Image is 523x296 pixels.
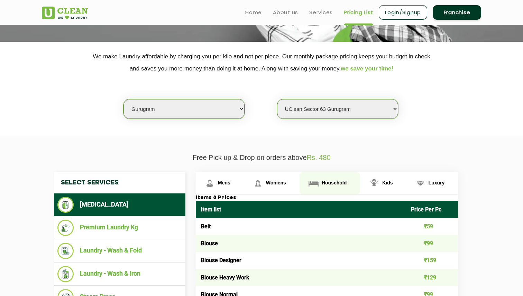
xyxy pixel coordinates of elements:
a: Home [245,8,262,17]
img: Laundry - Wash & Iron [57,266,74,282]
span: Womens [266,180,286,185]
td: ₹129 [406,269,458,286]
td: Belt [196,218,406,235]
td: Blouse Heavy Work [196,269,406,286]
img: Laundry - Wash & Fold [57,243,74,259]
img: UClean Laundry and Dry Cleaning [42,7,88,19]
td: ₹99 [406,235,458,252]
span: Mens [218,180,230,185]
a: About us [273,8,298,17]
a: Services [309,8,333,17]
span: we save your time! [341,65,393,72]
a: Franchise [433,5,481,20]
td: Blouse [196,235,406,252]
li: Laundry - Wash & Iron [57,266,182,282]
img: Womens [252,177,264,189]
td: ₹59 [406,218,458,235]
td: Blouse Designer [196,252,406,269]
img: Household [308,177,320,189]
td: ₹159 [406,252,458,269]
span: Kids [382,180,393,185]
span: Household [322,180,347,185]
img: Dry Cleaning [57,197,74,213]
h4: Select Services [54,172,185,193]
span: Rs. 480 [307,154,331,161]
h3: Items & Prices [196,195,458,201]
a: Login/Signup [379,5,427,20]
li: Laundry - Wash & Fold [57,243,182,259]
th: Price Per Pc [406,201,458,218]
span: Luxury [429,180,445,185]
img: Mens [204,177,216,189]
li: [MEDICAL_DATA] [57,197,182,213]
p: We make Laundry affordable by charging you per kilo and not per piece. Our monthly package pricin... [42,50,481,75]
th: Item list [196,201,406,218]
li: Premium Laundry Kg [57,220,182,236]
p: Free Pick up & Drop on orders above [42,154,481,162]
a: Pricing List [344,8,373,17]
img: Premium Laundry Kg [57,220,74,236]
img: Luxury [414,177,426,189]
img: Kids [368,177,380,189]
